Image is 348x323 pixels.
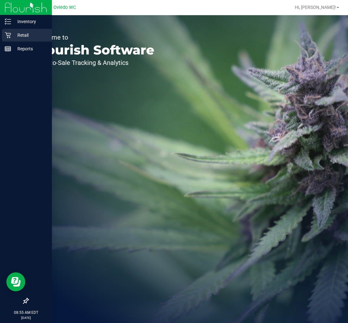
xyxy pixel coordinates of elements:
p: [DATE] [3,315,49,320]
span: Hi, [PERSON_NAME]! [295,5,336,10]
span: Oviedo WC [53,5,76,10]
p: Reports [11,45,49,53]
p: Inventory [11,18,49,25]
inline-svg: Reports [5,46,11,52]
iframe: Resource center [6,272,25,291]
p: Flourish Software [34,44,154,56]
p: Retail [11,31,49,39]
inline-svg: Inventory [5,18,11,25]
inline-svg: Retail [5,32,11,38]
p: 08:55 AM EDT [3,310,49,315]
p: Seed-to-Sale Tracking & Analytics [34,60,154,66]
p: Welcome to [34,34,154,41]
